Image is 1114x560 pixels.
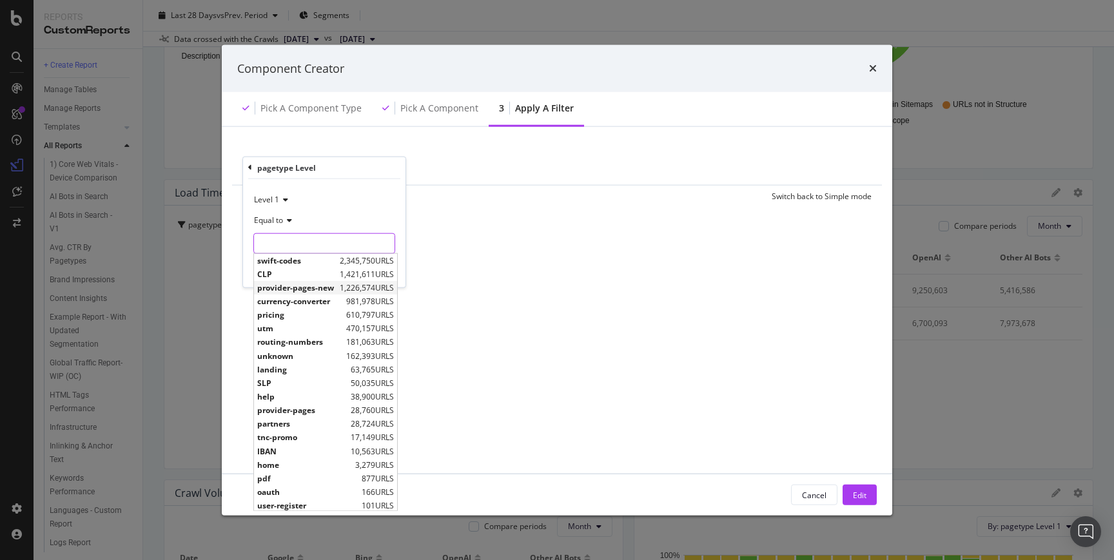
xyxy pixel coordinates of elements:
[362,500,394,511] span: 101 URLS
[257,363,347,374] span: landing
[1070,516,1101,547] div: Open Intercom Messenger
[257,255,337,266] span: swift-codes
[340,255,394,266] span: 2,345,750 URLS
[346,323,394,334] span: 470,157 URLS
[222,44,892,516] div: modal
[351,445,394,456] span: 10,563 URLS
[257,350,343,361] span: unknown
[351,378,394,389] span: 50,035 URLS
[791,485,837,505] button: Cancel
[257,268,337,279] span: CLP
[351,391,394,402] span: 38,900 URLS
[499,102,504,115] div: 3
[257,487,358,497] span: oauth
[257,391,347,402] span: help
[355,459,394,470] span: 3,279 URLS
[248,264,289,276] button: Cancel
[257,500,358,511] span: user-register
[257,378,347,389] span: SLP
[254,214,283,225] span: Equal to
[257,336,343,347] span: routing-numbers
[853,489,866,500] div: Edit
[843,485,877,505] button: Edit
[257,405,347,416] span: provider-pages
[257,418,347,429] span: partners
[257,162,316,173] div: pagetype Level
[257,309,343,320] span: pricing
[257,473,358,484] span: pdf
[254,193,279,204] span: Level 1
[257,282,337,293] span: provider-pages-new
[351,363,394,374] span: 63,765 URLS
[346,309,394,320] span: 610,797 URLS
[802,489,826,500] div: Cancel
[257,296,343,307] span: currency-converter
[351,418,394,429] span: 28,724 URLS
[362,473,394,484] span: 877 URLS
[257,323,343,334] span: utm
[346,350,394,361] span: 162,393 URLS
[257,459,352,470] span: home
[237,60,344,77] div: Component Creator
[346,296,394,307] span: 981,978 URLS
[362,487,394,497] span: 166 URLS
[257,432,347,443] span: tnc-promo
[767,186,872,206] button: Switch back to Simple mode
[257,445,347,456] span: IBAN
[340,268,394,279] span: 1,421,611 URLS
[346,336,394,347] span: 181,063 URLS
[400,102,478,115] div: Pick a Component
[351,405,394,416] span: 28,760 URLS
[351,432,394,443] span: 17,149 URLS
[869,60,877,77] div: times
[772,190,872,201] div: Switch back to Simple mode
[515,102,574,115] div: Apply a Filter
[260,102,362,115] div: Pick a Component type
[340,282,394,293] span: 1,226,574 URLS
